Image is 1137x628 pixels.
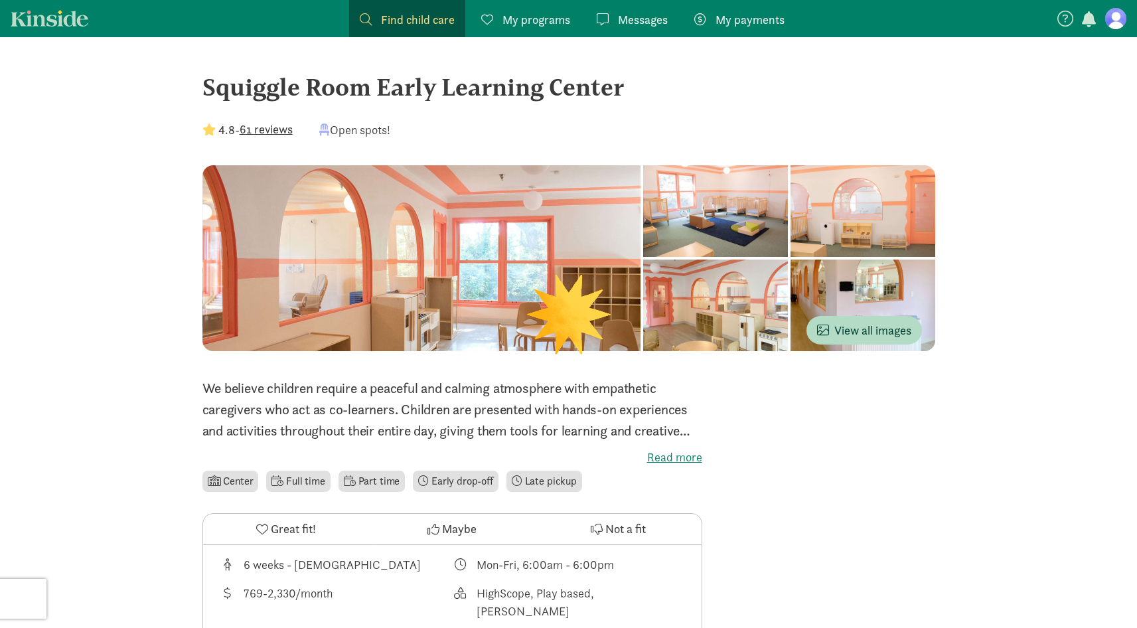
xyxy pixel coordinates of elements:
[203,514,369,544] button: Great fit!
[535,514,701,544] button: Not a fit
[817,321,911,339] span: View all images
[202,121,293,139] div: -
[202,378,702,441] p: We believe children require a peaceful and calming atmosphere with empathetic caregivers who act ...
[477,556,614,574] div: Mon-Fri, 6:00am - 6:00pm
[506,471,582,492] li: Late pickup
[202,69,935,105] div: Squiggle Room Early Learning Center
[605,520,646,538] span: Not a fit
[618,11,668,29] span: Messages
[11,10,88,27] a: Kinside
[502,11,570,29] span: My programs
[413,471,498,492] li: Early drop-off
[219,556,453,574] div: Age range for children that this provider cares for
[716,11,785,29] span: My payments
[240,120,293,138] button: 61 reviews
[477,584,686,620] div: HighScope, Play based, [PERSON_NAME]
[218,122,235,137] strong: 4.8
[381,11,455,29] span: Find child care
[219,584,453,620] div: Average tuition for this program
[339,471,405,492] li: Part time
[806,316,922,345] button: View all images
[442,520,477,538] span: Maybe
[266,471,330,492] li: Full time
[319,121,390,139] div: Open spots!
[452,584,686,620] div: This provider's education philosophy
[271,520,316,538] span: Great fit!
[452,556,686,574] div: Class schedule
[244,556,421,574] div: 6 weeks - [DEMOGRAPHIC_DATA]
[244,584,333,620] div: 769-2,330/month
[202,449,702,465] label: Read more
[369,514,535,544] button: Maybe
[202,471,259,492] li: Center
